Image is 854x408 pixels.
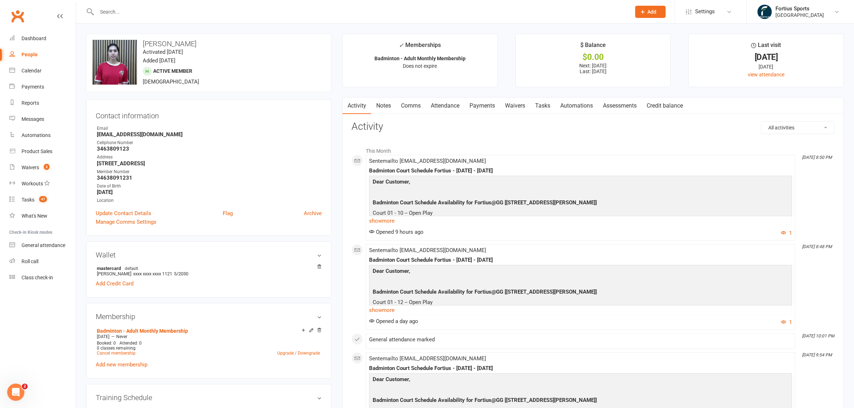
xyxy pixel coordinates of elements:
a: view attendance [748,72,784,77]
a: Cancel membership [97,351,136,356]
a: show more [369,216,792,226]
span: xxxx xxxx xxxx 1121 [133,271,172,276]
a: Attendance [426,98,464,114]
a: Payments [9,79,76,95]
a: Automations [555,98,598,114]
img: thumb_image1743802567.png [758,5,772,19]
span: Badminton Court Schedule Availability for Fortius@GG [[STREET_ADDRESS][PERSON_NAME]] [373,289,597,295]
div: Location [97,197,322,204]
p: Court 01 - 10 -- Open Play [371,209,790,219]
a: Workouts [9,176,76,192]
a: show more [369,305,792,315]
a: Calendar [9,63,76,79]
time: Added [DATE] [143,57,175,64]
div: [GEOGRAPHIC_DATA] [775,12,824,18]
div: [DATE] [695,53,837,61]
div: Payments [22,84,44,90]
div: Address [97,154,322,161]
i: [DATE] 8:48 PM [802,244,832,249]
div: Email [97,125,322,132]
i: [DATE] 8:50 PM [802,155,832,160]
div: People [22,52,38,57]
div: $0.00 [522,53,664,61]
div: [DATE] [695,63,837,71]
a: Activity [343,98,371,114]
span: 3 [44,164,49,170]
div: Reports [22,100,39,106]
span: Dear Customer, [373,268,410,274]
strong: [EMAIL_ADDRESS][DOMAIN_NAME] [97,131,322,138]
span: Never [116,334,127,339]
a: Reports [9,95,76,111]
div: Dashboard [22,35,46,41]
span: Does not expire [403,63,437,69]
h3: Activity [351,121,835,132]
h3: Membership [96,313,322,321]
a: Dashboard [9,30,76,47]
span: Settings [695,4,715,20]
div: Waivers [22,165,39,170]
div: Badminton Court Schedule Fortius - [DATE] - [DATE] [369,257,792,263]
div: Class check-in [22,275,53,280]
span: Active member [153,68,192,74]
i: [DATE] 9:54 PM [802,352,832,357]
li: This Month [351,143,835,155]
span: 0 classes remaining [97,346,136,351]
a: Credit balance [642,98,688,114]
i: [DATE] 10:01 PM [802,333,834,338]
span: Add [648,9,657,15]
h3: [PERSON_NAME] [92,40,325,48]
div: General attendance [22,242,65,248]
a: Add Credit Card [96,279,133,288]
strong: [DATE] [97,189,322,195]
div: Fortius Sports [775,5,824,12]
div: Date of Birth [97,183,322,190]
i: ✓ [399,42,404,49]
a: Archive [304,209,322,218]
a: Flag [223,209,233,218]
div: $ Balance [580,41,606,53]
a: Add new membership [96,361,147,368]
strong: 34638091231 [97,175,322,181]
a: Waivers 3 [9,160,76,176]
div: Badminton Court Schedule Fortius - [DATE] - [DATE] [369,168,792,174]
strong: [STREET_ADDRESS] [97,160,322,167]
a: Manage Comms Settings [96,218,156,226]
a: Clubworx [9,7,27,25]
time: Activated [DATE] [143,49,183,55]
a: Upgrade / Downgrade [277,351,320,356]
a: Comms [396,98,426,114]
a: Badminton - Adult Monthly Membership [97,328,188,334]
div: Workouts [22,181,43,186]
span: Opened 9 hours ago [369,229,424,235]
div: Badminton Court Schedule Fortius - [DATE] - [DATE] [369,365,792,371]
span: Sent email to [EMAIL_ADDRESS][DOMAIN_NAME] [369,355,486,362]
strong: Badminton - Adult Monthly Membership [374,56,466,61]
a: Tasks 47 [9,192,76,208]
div: Memberships [399,41,441,54]
a: What's New [9,208,76,224]
h3: Wallet [96,251,322,259]
span: Badminton Court Schedule Availability for Fortius@GG [[STREET_ADDRESS][PERSON_NAME]] [373,397,597,403]
a: Automations [9,127,76,143]
input: Search... [95,7,626,17]
span: Dear Customer, [373,376,410,383]
a: Notes [371,98,396,114]
div: Cellphone Number [97,139,322,146]
img: image1757639490.png [92,40,137,85]
a: Class kiosk mode [9,270,76,286]
div: Product Sales [22,148,52,154]
iframe: Intercom live chat [7,384,24,401]
div: Calendar [22,68,42,73]
span: default [123,265,140,271]
div: General attendance marked [369,337,792,343]
button: 1 [781,318,792,327]
span: Badminton Court Schedule Availability for Fortius@GG [[STREET_ADDRESS][PERSON_NAME]] [373,199,597,206]
a: Tasks [530,98,555,114]
div: Tasks [22,197,34,203]
a: Messages [9,111,76,127]
div: Messages [22,116,44,122]
p: Court 01 - 12 -- Open Play [371,298,790,308]
div: Last visit [751,41,781,53]
div: Automations [22,132,51,138]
